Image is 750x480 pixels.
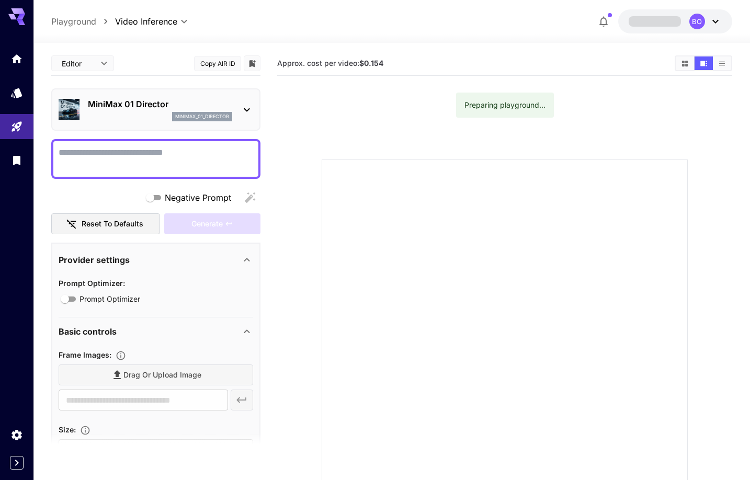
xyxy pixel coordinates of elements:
[59,94,253,125] div: MiniMax 01 Directorminimax_01_director
[51,15,115,28] nav: breadcrumb
[165,191,231,204] span: Negative Prompt
[359,59,383,67] b: $0.154
[51,213,160,235] button: Reset to defaults
[689,14,705,29] div: BO
[618,9,732,33] button: BO
[111,350,130,361] button: Upload frame images.
[675,55,732,71] div: Show videos in grid viewShow videos in video viewShow videos in list view
[10,120,23,133] div: Playground
[59,319,253,344] div: Basic controls
[88,98,232,110] p: MiniMax 01 Director
[464,96,546,115] div: Preparing playground...
[76,425,95,436] button: Adjust the dimensions of the generated image by specifying its width and height in pixels, or sel...
[62,58,94,69] span: Editor
[59,425,76,434] span: Size :
[51,15,96,28] a: Playground
[277,59,383,67] span: Approx. cost per video:
[59,279,125,288] span: Prompt Optimizer :
[10,428,23,441] div: Settings
[115,15,177,28] span: Video Inference
[79,293,140,304] span: Prompt Optimizer
[695,56,713,70] button: Show videos in video view
[59,325,117,338] p: Basic controls
[676,56,694,70] button: Show videos in grid view
[175,113,229,120] p: minimax_01_director
[247,57,257,70] button: Add to library
[10,52,23,65] div: Home
[194,56,241,71] button: Copy AIR ID
[59,247,253,272] div: Provider settings
[59,350,111,359] span: Frame Images :
[10,456,24,470] button: Expand sidebar
[10,154,23,167] div: Library
[10,86,23,99] div: Models
[713,56,731,70] button: Show videos in list view
[59,254,130,266] p: Provider settings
